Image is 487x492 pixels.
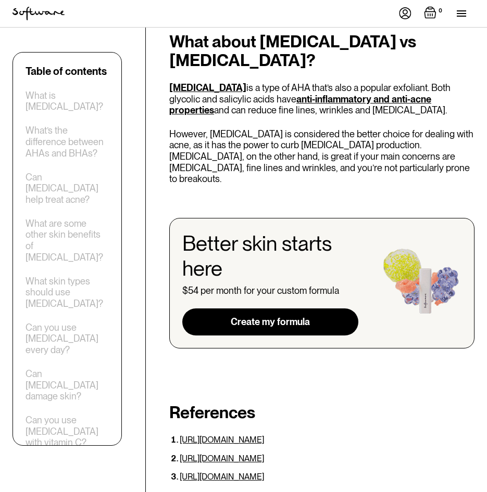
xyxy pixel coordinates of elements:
[26,125,109,159] a: What’s the difference between AHAs and BHAs?
[169,82,474,116] p: is a type of AHA that’s also a popular exfoliant. Both glycolic and salicylic acids have and can ...
[169,82,246,93] a: [MEDICAL_DATA]
[182,285,358,296] div: $54 per month for your custom formula
[13,7,65,20] a: home
[169,31,416,70] strong: What about [MEDICAL_DATA] vs [MEDICAL_DATA]?
[26,65,107,77] div: Table of contents
[180,435,264,445] a: [URL][DOMAIN_NAME]
[182,308,358,335] a: Create my formula
[180,472,264,482] a: [URL][DOMAIN_NAME]
[26,90,109,112] a: What is [MEDICAL_DATA]?
[436,6,444,16] div: 0
[26,276,109,309] a: What skin types should use [MEDICAL_DATA]?
[26,218,109,263] a: What are some other skin benefits of [MEDICAL_DATA]?
[26,172,109,205] a: Can [MEDICAL_DATA] help treat acne?
[182,231,358,281] div: Better skin starts here
[169,403,474,422] h2: References
[424,6,444,21] a: Open empty cart
[26,322,109,356] a: Can you use [MEDICAL_DATA] every day?
[26,415,109,448] a: Can you use [MEDICAL_DATA] with vitamin C?
[26,368,109,402] a: Can [MEDICAL_DATA] damage skin?
[180,454,264,463] a: [URL][DOMAIN_NAME]
[169,128,474,185] p: However, [MEDICAL_DATA] is considered the better choice for dealing with acne, as it has the powe...
[169,94,431,116] a: anti-inflammatory and anti-acne properties
[13,7,65,20] img: Software Logo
